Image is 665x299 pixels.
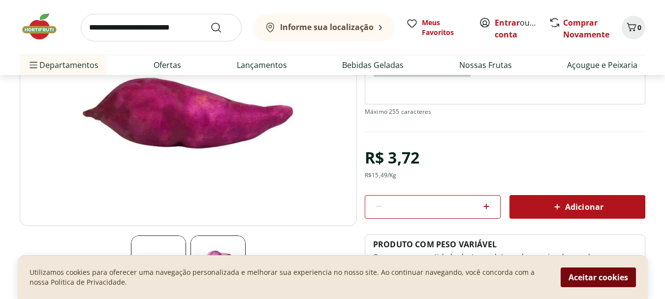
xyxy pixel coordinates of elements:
button: Menu [28,53,39,77]
p: Utilizamos cookies para oferecer uma navegação personalizada e melhorar sua experiencia no nosso ... [30,267,549,287]
button: Informe sua localização [253,14,394,41]
button: Aceitar cookies [561,267,636,287]
p: PRODUTO COM PESO VARIÁVEL [373,239,497,250]
a: Criar conta [495,17,549,40]
a: Nossas Frutas [459,59,512,71]
div: R$ 15,49 /Kg [365,171,397,179]
p: O preço e a quantidade deste produto podem variar de acordo com o peso médio. O valor indicado é ... [373,252,637,281]
a: Meus Favoritos [406,18,467,37]
a: Lançamentos [237,59,287,71]
span: Departamentos [28,53,98,77]
button: Carrinho [622,16,645,39]
a: Entrar [495,17,520,28]
button: Submit Search [210,22,234,33]
span: ou [495,17,538,40]
button: Adicionar [509,195,645,219]
a: Açougue e Peixaria [567,59,637,71]
a: Comprar Novamente [563,17,609,40]
span: Meus Favoritos [422,18,467,37]
a: Bebidas Geladas [342,59,404,71]
a: Ofertas [154,59,181,71]
span: 0 [637,23,641,32]
img: Principal [131,235,186,291]
img: Hortifruti [20,12,69,41]
div: R$ 3,72 [365,144,419,171]
input: search [81,14,242,41]
b: Informe sua localização [280,22,374,33]
span: Adicionar [551,201,603,213]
